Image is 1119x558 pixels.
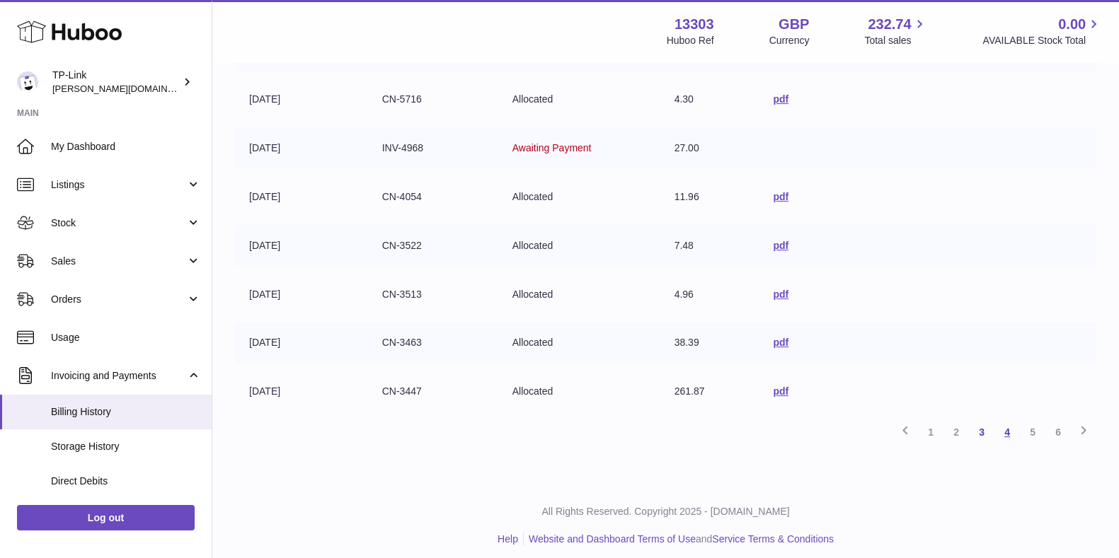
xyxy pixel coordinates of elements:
span: Sales [51,255,186,268]
a: pdf [773,337,788,348]
a: 3 [969,419,994,445]
a: pdf [773,93,788,105]
a: Log out [17,505,195,530]
span: Allocated [512,191,553,202]
a: 6 [1045,419,1071,445]
strong: 13303 [675,15,714,34]
td: 261.87 [660,371,759,412]
a: pdf [773,385,788,397]
a: pdf [773,240,788,251]
td: CN-5716 [368,79,498,120]
a: pdf [773,289,788,300]
a: 0.00 AVAILABLE Stock Total [982,15,1102,47]
td: [DATE] [235,225,368,267]
td: [DATE] [235,322,368,364]
span: Usage [51,331,201,344]
span: Direct Debits [51,475,201,488]
td: 4.30 [660,79,759,120]
span: Allocated [512,93,553,105]
td: CN-3513 [368,274,498,315]
span: Stock [51,216,186,230]
td: [DATE] [235,176,368,218]
span: 232.74 [868,15,911,34]
td: 4.96 [660,274,759,315]
td: CN-3447 [368,371,498,412]
td: CN-4054 [368,176,498,218]
a: Service Terms & Conditions [712,533,834,545]
span: Awaiting Payment [512,142,592,153]
a: 2 [943,419,969,445]
a: 232.74 Total sales [864,15,927,47]
div: Huboo Ref [667,34,714,47]
span: Billing History [51,405,201,419]
td: 27.00 [660,127,759,169]
a: 1 [918,419,943,445]
td: INV-4968 [368,127,498,169]
td: [DATE] [235,79,368,120]
div: TP-Link [52,69,180,95]
span: Allocated [512,337,553,348]
a: pdf [773,191,788,202]
a: 4 [994,419,1020,445]
td: [DATE] [235,274,368,315]
span: Allocated [512,385,553,397]
td: [DATE] [235,127,368,169]
span: My Dashboard [51,140,201,153]
td: 38.39 [660,322,759,364]
strong: GBP [779,15,809,34]
span: Storage History [51,440,201,453]
span: Total sales [864,34,927,47]
p: All Rights Reserved. Copyright 2025 - [DOMAIN_NAME] [224,505,1108,518]
a: Help [498,533,518,545]
td: [DATE] [235,371,368,412]
span: Invoicing and Payments [51,369,186,383]
td: CN-3522 [368,225,498,267]
td: 11.96 [660,176,759,218]
td: CN-3463 [368,322,498,364]
a: 5 [1020,419,1045,445]
li: and [524,533,834,546]
span: AVAILABLE Stock Total [982,34,1102,47]
span: [PERSON_NAME][DOMAIN_NAME][EMAIL_ADDRESS][DOMAIN_NAME] [52,83,357,94]
span: Orders [51,293,186,306]
td: 7.48 [660,225,759,267]
img: susie.li@tp-link.com [17,71,38,93]
span: Allocated [512,289,553,300]
span: Allocated [512,240,553,251]
span: Listings [51,178,186,192]
a: Website and Dashboard Terms of Use [529,533,696,545]
div: Currency [769,34,810,47]
span: 0.00 [1058,15,1086,34]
